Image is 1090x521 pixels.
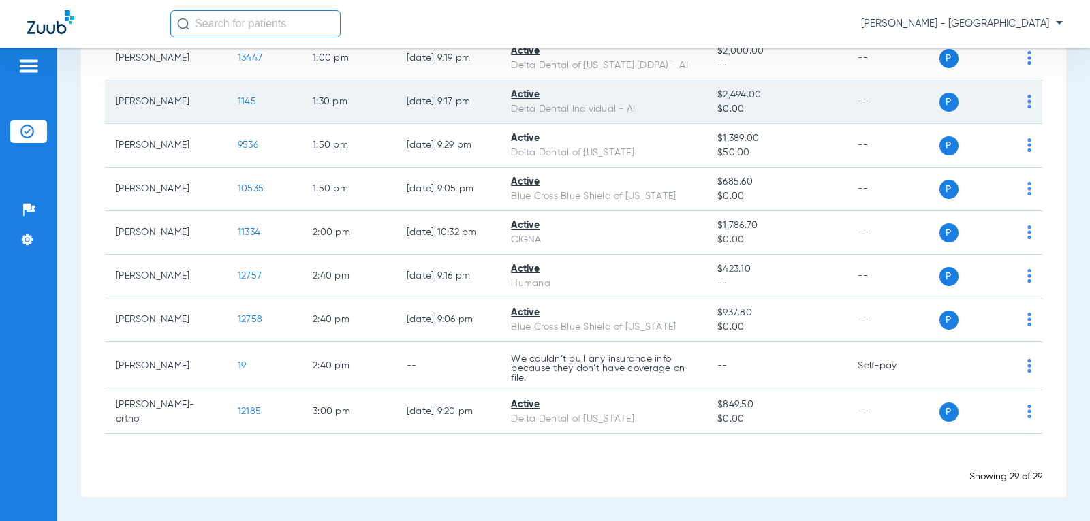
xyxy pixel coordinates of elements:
span: P [939,180,959,199]
img: group-dot-blue.svg [1027,51,1031,65]
img: hamburger-icon [18,58,40,74]
img: group-dot-blue.svg [1027,225,1031,239]
div: Active [511,88,696,102]
td: 2:40 PM [302,298,396,342]
td: [PERSON_NAME] [105,211,227,255]
div: CIGNA [511,233,696,247]
td: [PERSON_NAME] [105,124,227,168]
div: Delta Dental of [US_STATE] [511,412,696,426]
td: [DATE] 9:20 PM [396,390,501,434]
td: [DATE] 9:06 PM [396,298,501,342]
td: [PERSON_NAME] [105,168,227,211]
span: P [939,267,959,286]
div: Delta Dental of [US_STATE] [511,146,696,160]
td: [DATE] 9:19 PM [396,37,501,80]
span: P [939,136,959,155]
span: P [939,93,959,112]
span: $685.60 [717,175,836,189]
span: 13447 [238,53,262,63]
span: $0.00 [717,320,836,334]
span: $0.00 [717,102,836,116]
td: [DATE] 9:29 PM [396,124,501,168]
img: group-dot-blue.svg [1027,269,1031,283]
span: 19 [238,361,247,370]
div: Blue Cross Blue Shield of [US_STATE] [511,320,696,334]
div: Blue Cross Blue Shield of [US_STATE] [511,189,696,204]
td: 1:30 PM [302,80,396,124]
td: [DATE] 10:32 PM [396,211,501,255]
img: group-dot-blue.svg [1027,95,1031,108]
span: $1,786.70 [717,219,836,233]
td: -- [396,342,501,390]
input: Search for patients [170,10,341,37]
span: P [939,402,959,422]
img: group-dot-blue.svg [1027,182,1031,195]
td: -- [847,80,939,124]
td: 3:00 PM [302,390,396,434]
div: Delta Dental Individual - AI [511,102,696,116]
span: -- [717,59,836,73]
td: -- [847,298,939,342]
td: -- [847,124,939,168]
div: Delta Dental of [US_STATE] (DDPA) - AI [511,59,696,73]
span: P [939,49,959,68]
td: -- [847,211,939,255]
img: group-dot-blue.svg [1027,405,1031,418]
td: -- [847,390,939,434]
div: Humana [511,277,696,291]
span: P [939,223,959,242]
td: 2:00 PM [302,211,396,255]
div: Active [511,262,696,277]
span: $0.00 [717,412,836,426]
div: Active [511,44,696,59]
td: -- [847,168,939,211]
span: 11334 [238,227,260,237]
td: [DATE] 9:17 PM [396,80,501,124]
span: $50.00 [717,146,836,160]
td: [DATE] 9:05 PM [396,168,501,211]
td: 2:40 PM [302,255,396,298]
span: 12185 [238,407,261,416]
td: [PERSON_NAME] [105,80,227,124]
td: -- [847,255,939,298]
td: [PERSON_NAME] [105,342,227,390]
td: -- [847,37,939,80]
span: $0.00 [717,189,836,204]
td: Self-pay [847,342,939,390]
div: Active [511,219,696,233]
td: 1:50 PM [302,168,396,211]
td: 1:00 PM [302,37,396,80]
span: $849.50 [717,398,836,412]
span: -- [717,361,728,370]
td: 1:50 PM [302,124,396,168]
span: $937.80 [717,306,836,320]
img: group-dot-blue.svg [1027,138,1031,152]
span: $2,000.00 [717,44,836,59]
div: Active [511,131,696,146]
img: group-dot-blue.svg [1027,359,1031,373]
span: 12757 [238,271,262,281]
td: [PERSON_NAME] [105,37,227,80]
img: Zuub Logo [27,10,74,34]
span: 10535 [238,184,264,193]
img: Search Icon [177,18,189,30]
span: 1145 [238,97,256,106]
div: Active [511,306,696,320]
td: [PERSON_NAME] [105,298,227,342]
td: 2:40 PM [302,342,396,390]
span: -- [717,277,836,291]
td: [PERSON_NAME] [105,255,227,298]
td: [DATE] 9:16 PM [396,255,501,298]
span: $423.10 [717,262,836,277]
div: Active [511,398,696,412]
span: 9536 [238,140,258,150]
span: $1,389.00 [717,131,836,146]
p: We couldn’t pull any insurance info because they don’t have coverage on file. [511,354,696,383]
img: group-dot-blue.svg [1027,313,1031,326]
span: P [939,311,959,330]
span: $0.00 [717,233,836,247]
span: $2,494.00 [717,88,836,102]
div: Active [511,175,696,189]
span: [PERSON_NAME] - [GEOGRAPHIC_DATA] [861,17,1063,31]
span: Showing 29 of 29 [969,472,1042,481]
